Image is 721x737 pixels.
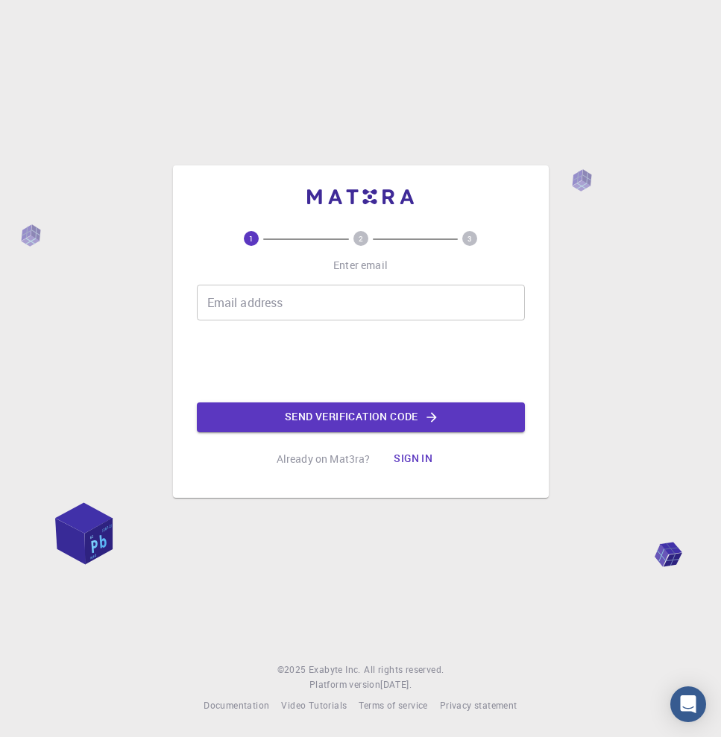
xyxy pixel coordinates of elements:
[364,662,444,677] span: All rights reserved.
[309,677,380,692] span: Platform version
[359,233,363,244] text: 2
[204,698,269,713] a: Documentation
[309,663,361,675] span: Exabyte Inc.
[277,452,371,466] p: Already on Mat3ra?
[204,699,269,711] span: Documentation
[249,233,254,244] text: 1
[359,698,427,713] a: Terms of service
[359,699,427,711] span: Terms of service
[670,686,706,722] div: Open Intercom Messenger
[380,678,412,690] span: [DATE] .
[281,698,347,713] a: Video Tutorials
[309,662,361,677] a: Exabyte Inc.
[333,258,388,273] p: Enter email
[197,402,525,432] button: Send verification code
[382,444,444,474] button: Sign in
[277,662,309,677] span: © 2025
[467,233,472,244] text: 3
[281,699,347,711] span: Video Tutorials
[380,677,412,692] a: [DATE].
[440,698,517,713] a: Privacy statement
[248,332,474,390] iframe: reCAPTCHA
[440,699,517,711] span: Privacy statement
